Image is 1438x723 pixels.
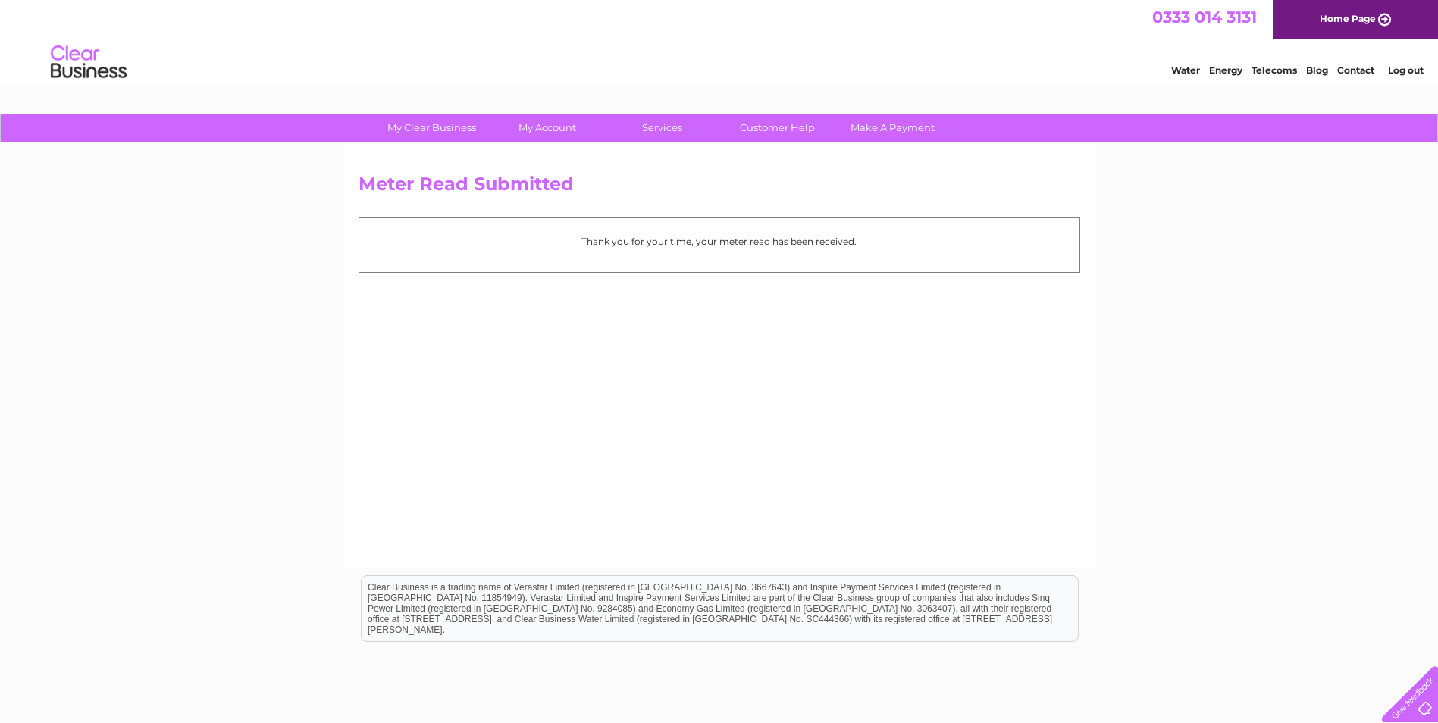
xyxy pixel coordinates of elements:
h2: Meter Read Submitted [359,174,1080,202]
a: Make A Payment [830,114,955,142]
img: logo.png [50,39,127,86]
div: Clear Business is a trading name of Verastar Limited (registered in [GEOGRAPHIC_DATA] No. 3667643... [362,8,1078,74]
a: Energy [1209,64,1242,76]
p: Thank you for your time, your meter read has been received. [367,234,1072,249]
a: My Account [484,114,609,142]
a: Contact [1337,64,1374,76]
a: Services [600,114,725,142]
a: Blog [1306,64,1328,76]
a: My Clear Business [369,114,494,142]
a: Telecoms [1252,64,1297,76]
a: Customer Help [715,114,840,142]
a: Water [1171,64,1200,76]
a: Log out [1388,64,1424,76]
a: 0333 014 3131 [1152,8,1257,27]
